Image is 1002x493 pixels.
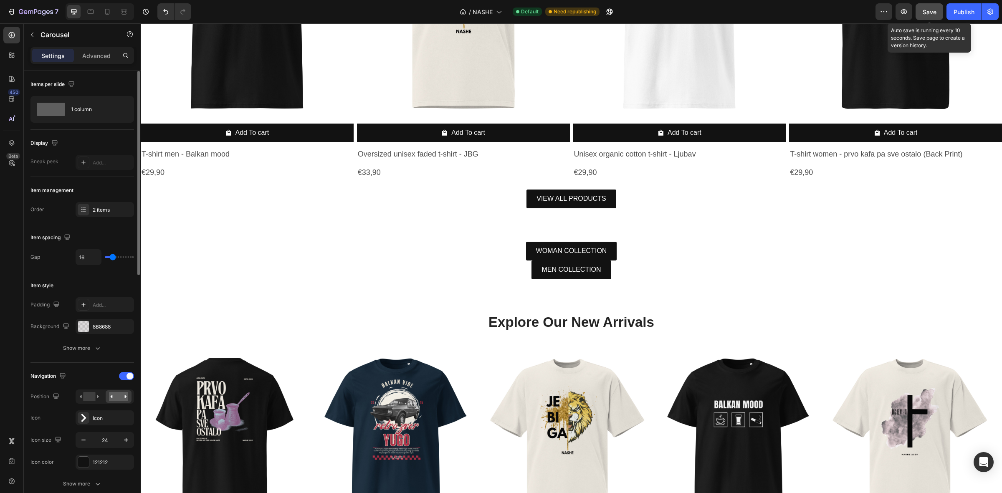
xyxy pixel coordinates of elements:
div: Sneak peek [30,158,58,165]
div: Icon [93,415,132,422]
iframe: Design area [141,23,1002,493]
div: Open Intercom Messenger [974,452,994,472]
div: Padding [30,299,61,311]
button: Show more [30,476,134,491]
button: 7 [3,3,62,20]
p: Advanced [82,51,111,60]
div: Display [30,138,60,149]
div: Navigation [30,371,68,382]
input: Auto [76,250,101,265]
p: Carousel [40,30,111,40]
a: VIEW ALL PRODUCTS [386,166,476,185]
div: Publish [954,8,974,16]
div: 121212 [93,459,132,466]
div: Show more [63,480,102,488]
button: Show more [30,341,134,356]
div: Item management [30,187,73,194]
button: Add To cart [648,100,861,119]
div: Icon [30,414,40,422]
a: WOMAN COLLECTION [385,218,476,237]
div: Background [30,321,71,332]
button: Publish [946,3,982,20]
a: MEN COLLECTION [391,237,470,256]
div: Items per slide [30,79,76,90]
h2: Unisex organic cotton t-shirt - Ljubav [433,125,645,137]
h2: T-shirt women - prvo kafa pa sve ostalo (Back Print) [648,125,861,137]
div: Show more [63,344,102,352]
div: Add... [93,301,132,309]
div: Order [30,206,44,213]
button: Add To cart [216,100,429,119]
h2: Oversized unisex faded t-shirt - JBG [216,125,429,137]
p: VIEW ALL PRODUCTS [396,169,466,182]
div: €29,90 [433,144,457,155]
div: Icon size [30,435,63,446]
div: Add To cart [311,104,344,116]
p: WOMAN COLLECTION [395,222,466,234]
div: Add To cart [743,104,777,116]
div: Undo/Redo [157,3,191,20]
div: Item style [30,282,53,289]
p: Settings [41,51,65,60]
div: €29,90 [648,144,673,155]
div: 1 column [71,100,122,119]
div: 8B8688 [93,323,132,331]
button: Add To cart [433,100,645,119]
div: Position [30,391,61,402]
span: Default [521,8,539,15]
span: NASHE [473,8,493,16]
div: 2 items [93,206,132,214]
div: Gap [30,253,40,261]
p: Explore Our New Arrivals [181,290,681,308]
p: 7 [55,7,58,17]
span: Need republishing [554,8,596,15]
div: Add To cart [527,104,561,116]
p: MEN COLLECTION [401,240,460,253]
span: / [469,8,471,16]
div: €33,90 [216,144,241,155]
span: Save [923,8,936,15]
div: Icon color [30,458,54,466]
div: Item spacing [30,232,72,243]
button: Save [916,3,943,20]
div: Beta [6,153,20,159]
div: 450 [8,89,20,96]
